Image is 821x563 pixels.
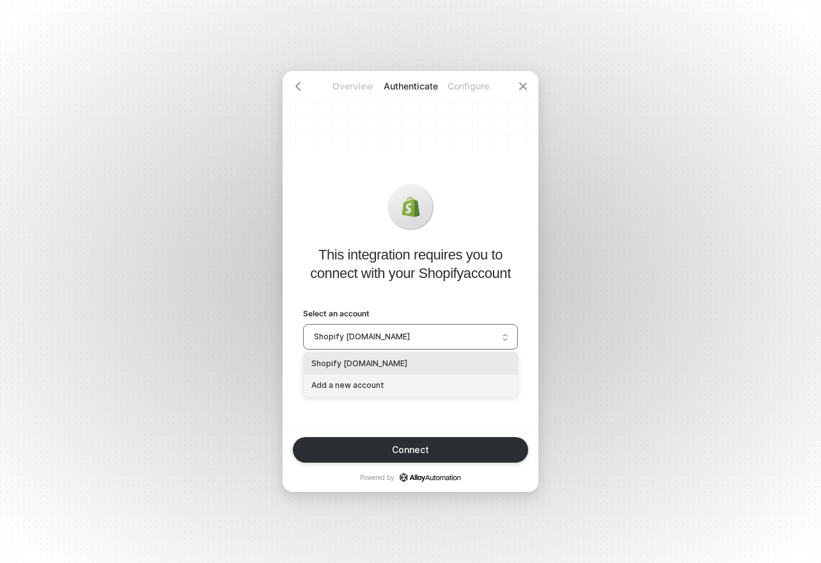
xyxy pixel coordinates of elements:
div: Shopify [DOMAIN_NAME] [311,358,510,370]
div: Add a new account [311,380,510,392]
p: Configure [439,80,497,93]
div: Shopify pioneer-global-usa.myshopify.com [304,353,517,375]
button: Connect [293,437,528,463]
p: Authenticate [382,80,439,93]
div: Connect [392,445,429,455]
label: Select an account [303,308,518,319]
p: Powered by [360,473,461,482]
span: icon-close [518,81,528,91]
p: Overview [324,80,382,93]
img: icon [400,197,421,217]
div: Add a new account [304,374,517,397]
span: icon-arrow-left [293,81,303,91]
span: Shopify pioneer-global-usa.myshopify.com [314,327,507,346]
p: This integration requires you to connect with your Shopify account [303,245,518,282]
a: icon-success [400,473,461,482]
